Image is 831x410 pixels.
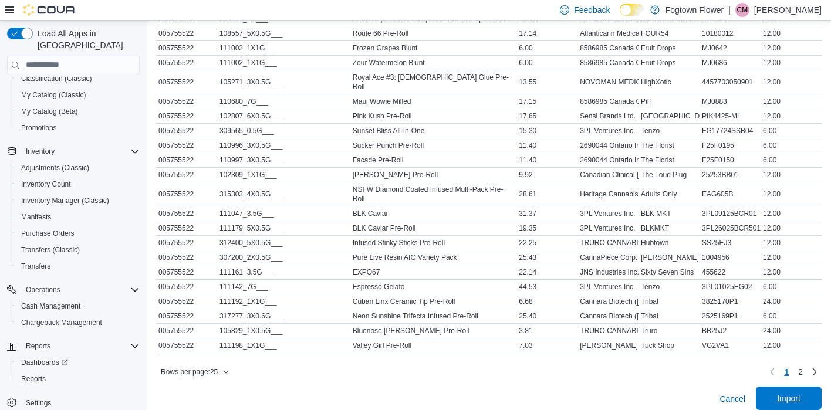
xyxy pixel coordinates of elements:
[577,280,639,294] div: 3PL Ventures Inc.
[761,26,822,40] div: 12.00
[156,75,217,89] div: 005755522
[21,245,80,255] span: Transfers (Classic)
[350,250,517,265] div: Pure Live Resin AIO Variety Pack
[577,94,639,109] div: 8586985 Canada Corp - Will Cannabis Group
[16,299,140,313] span: Cash Management
[516,206,577,221] div: 31.37
[700,138,761,153] div: F25F0195
[12,371,144,387] button: Reports
[761,265,822,279] div: 12.00
[16,355,140,370] span: Dashboards
[700,294,761,309] div: 3825170P1
[761,250,822,265] div: 12.00
[735,3,749,17] div: Cameron McCrae
[577,109,639,123] div: Sensi Brands Ltd.
[350,236,517,250] div: Infused Stinky Sticks Pre-Roll
[16,72,97,86] a: Classification (Classic)
[12,209,144,225] button: Manifests
[577,187,639,201] div: Heritage Cannabis West Corporation
[516,168,577,182] div: 9.92
[516,221,577,235] div: 19.35
[16,372,140,386] span: Reports
[700,265,761,279] div: 455622
[217,206,350,221] div: 111047_3.5G___
[516,324,577,338] div: 3.81
[217,221,350,235] div: 111179_5X0.5G___
[516,187,577,201] div: 28.61
[516,56,577,70] div: 6.00
[761,324,822,338] div: 24.00
[577,75,639,89] div: NOVOMAN MEDICALS CORPORATION DBA NOVOMAN MEDICALS
[217,56,350,70] div: 111002_1X1G___
[754,3,822,17] p: [PERSON_NAME]
[700,26,761,40] div: 10180012
[808,365,822,379] a: Next page
[156,265,217,279] div: 005755522
[217,280,350,294] div: 111142_7G___
[577,41,639,55] div: 8586985 Canada Corp - Will Cannabis Group
[700,309,761,323] div: 2525169P1
[639,221,700,235] div: BLKMKT
[156,138,217,153] div: 005755522
[21,229,75,238] span: Purchase Orders
[26,341,50,351] span: Reports
[765,362,822,381] nav: Pagination for table: MemoryTable from EuiInMemoryTable
[217,309,350,323] div: 317277_3X0.6G___
[350,338,517,353] div: Valley Girl Pre-Roll
[21,74,92,83] span: Classification (Classic)
[350,41,517,55] div: Frozen Grapes Blunt
[2,338,144,354] button: Reports
[21,395,140,410] span: Settings
[350,153,517,167] div: Facade Pre-Roll
[16,226,79,240] a: Purchase Orders
[577,206,639,221] div: 3PL Ventures Inc.
[16,72,140,86] span: Classification (Classic)
[700,168,761,182] div: 25253BB01
[737,3,748,17] span: CM
[700,324,761,338] div: BB25J2
[516,338,577,353] div: 7.03
[161,367,218,377] span: Rows per page : 25
[21,123,57,133] span: Promotions
[700,56,761,70] div: MJ0686
[639,294,700,309] div: Tribal
[574,4,610,16] span: Feedback
[793,362,808,381] a: Page 2 of 2
[217,41,350,55] div: 111003_1X1G___
[700,41,761,55] div: MJ0642
[21,163,89,172] span: Adjustments (Classic)
[700,221,761,235] div: 3PL26025BCR501
[21,358,68,367] span: Dashboards
[12,225,144,242] button: Purchase Orders
[516,109,577,123] div: 17.65
[2,282,144,298] button: Operations
[21,396,56,410] a: Settings
[16,226,140,240] span: Purchase Orders
[577,124,639,138] div: 3PL Ventures Inc.
[16,88,140,102] span: My Catalog (Classic)
[21,301,80,311] span: Cash Management
[516,41,577,55] div: 6.00
[26,398,51,408] span: Settings
[12,258,144,275] button: Transfers
[516,280,577,294] div: 44.53
[700,280,761,294] div: 3PL01025EG02
[761,124,822,138] div: 6.00
[620,4,644,16] input: Dark Mode
[761,309,822,323] div: 6.00
[156,94,217,109] div: 005755522
[761,294,822,309] div: 24.00
[16,243,140,257] span: Transfers (Classic)
[577,309,639,323] div: Cannara Biotech ([GEOGRAPHIC_DATA]) Inc.
[639,26,700,40] div: FOUR54
[577,250,639,265] div: CannaPiece Corp.
[16,259,140,273] span: Transfers
[16,88,91,102] a: My Catalog (Classic)
[350,94,517,109] div: Maui Wowie Milled
[516,250,577,265] div: 25.43
[16,316,140,330] span: Chargeback Management
[21,283,65,297] button: Operations
[577,26,639,40] div: Atlanticann Medical Inc
[16,177,140,191] span: Inventory Count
